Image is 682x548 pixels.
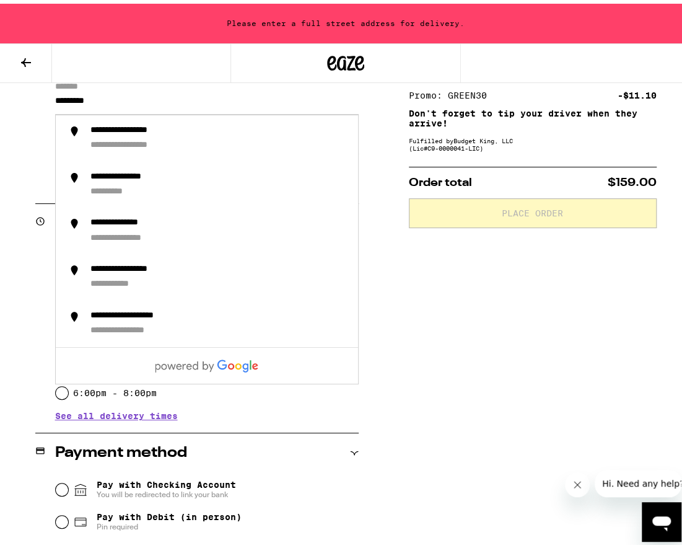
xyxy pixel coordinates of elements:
span: Pay with Checking Account [97,476,236,496]
span: Pay with Debit (in person) [97,508,242,518]
span: Pin required [97,518,242,528]
button: Place Order [409,195,657,224]
button: See all delivery times [55,408,178,417]
span: You will be redirected to link your bank [97,486,236,496]
div: Promo: GREEN30 [409,87,496,96]
p: Don't forget to tip your driver when they arrive! [409,105,657,125]
div: Fulfilled by Budget King, LLC (Lic# C9-0000041-LIC ) [409,133,657,148]
iframe: Message from company [595,466,681,493]
h2: Payment method [55,442,187,457]
span: $159.00 [608,174,657,185]
span: Order total [409,174,472,185]
span: Place Order [502,205,563,214]
iframe: Button to launch messaging window [642,498,681,538]
div: -$11.10 [618,87,657,96]
iframe: Close message [565,469,590,493]
span: Hi. Need any help? [7,9,89,19]
label: 6:00pm - 8:00pm [73,384,157,394]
